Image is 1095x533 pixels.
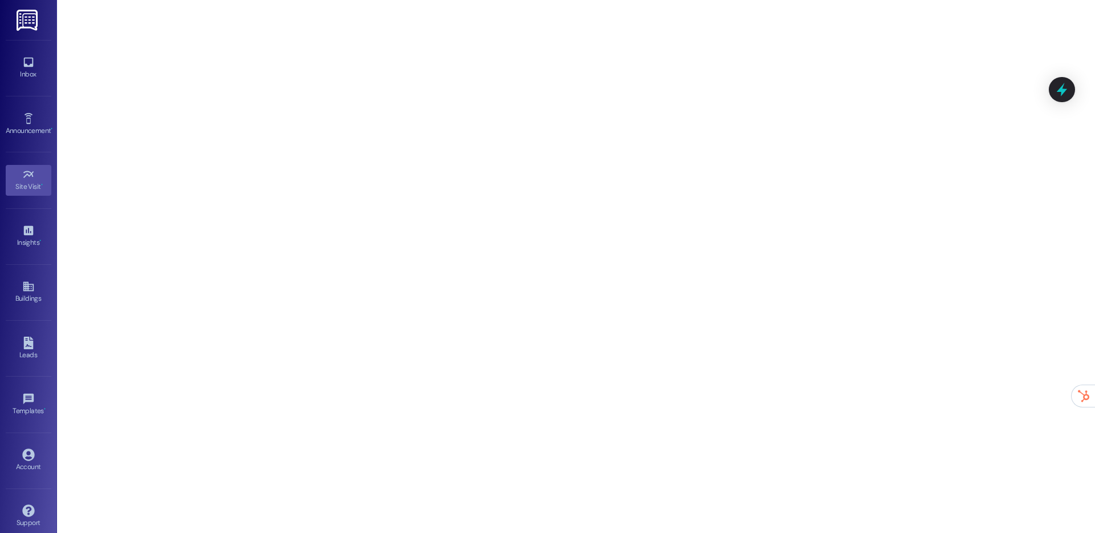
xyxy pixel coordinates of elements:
span: • [41,181,43,189]
span: • [51,125,52,133]
img: ResiDesk Logo [17,10,40,31]
span: • [39,237,41,245]
span: • [44,405,46,413]
a: Templates • [6,389,51,420]
a: Insights • [6,221,51,252]
a: Leads [6,333,51,364]
a: Buildings [6,277,51,308]
a: Inbox [6,53,51,83]
a: Support [6,501,51,532]
a: Account [6,445,51,476]
a: Site Visit • [6,165,51,196]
